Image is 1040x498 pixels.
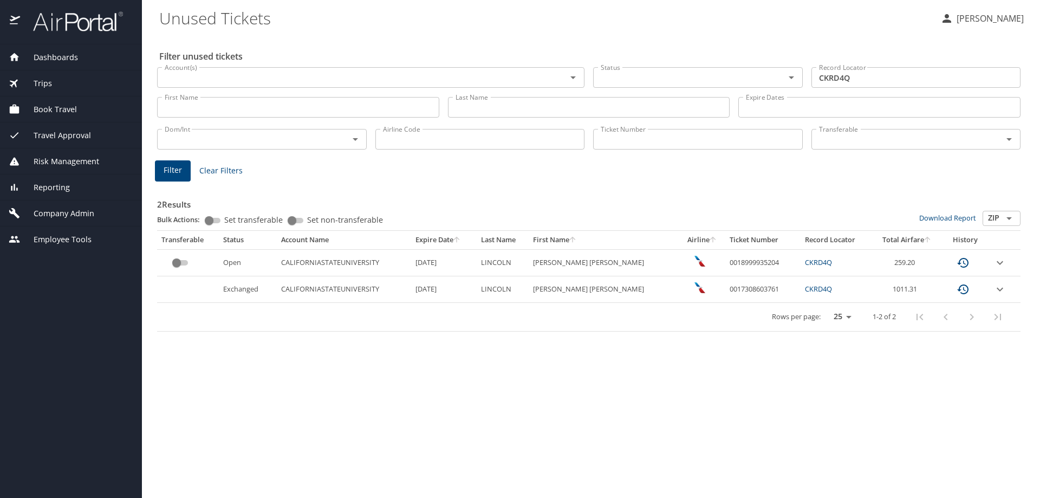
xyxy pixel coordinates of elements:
button: Open [565,70,581,85]
button: Clear Filters [195,161,247,181]
td: CALIFORNIASTATEUNIVERSITY [277,249,411,276]
span: Trips [20,77,52,89]
td: CALIFORNIASTATEUNIVERSITY [277,276,411,303]
button: sort [924,237,932,244]
span: Book Travel [20,104,77,115]
span: Clear Filters [199,164,243,178]
th: Total Airfare [872,231,942,249]
td: [DATE] [411,276,477,303]
th: Airline [679,231,725,249]
span: Set non-transferable [307,216,383,224]
button: expand row [993,283,1006,296]
th: Record Locator [801,231,872,249]
button: Open [348,132,363,147]
span: Reporting [20,182,70,193]
th: First Name [529,231,679,249]
button: sort [710,237,717,244]
select: rows per page [825,309,855,325]
td: Exchanged [219,276,277,303]
p: [PERSON_NAME] [953,12,1024,25]
button: expand row [993,256,1006,269]
span: Filter [164,164,182,177]
span: Employee Tools [20,234,92,245]
p: 1-2 of 2 [873,313,896,320]
td: Open [219,249,277,276]
h1: Unused Tickets [159,1,932,35]
p: Bulk Actions: [157,215,209,224]
img: airportal-logo.png [21,11,123,32]
a: CKRD4Q [805,257,832,267]
th: History [942,231,989,249]
img: American Airlines [694,282,705,293]
button: Open [784,70,799,85]
button: Open [1002,132,1017,147]
div: Transferable [161,235,214,245]
button: sort [569,237,577,244]
th: Ticket Number [725,231,801,249]
td: 259.20 [872,249,942,276]
span: Dashboards [20,51,78,63]
h3: 2 Results [157,192,1020,211]
p: Rows per page: [772,313,821,320]
th: Last Name [477,231,529,249]
td: 1011.31 [872,276,942,303]
h2: Filter unused tickets [159,48,1023,65]
a: CKRD4Q [805,284,832,294]
td: [PERSON_NAME] [PERSON_NAME] [529,249,679,276]
span: Company Admin [20,208,94,219]
td: [PERSON_NAME] [PERSON_NAME] [529,276,679,303]
td: [DATE] [411,249,477,276]
span: Risk Management [20,156,99,167]
button: Open [1002,211,1017,226]
img: icon-airportal.png [10,11,21,32]
td: LINCOLN [477,249,529,276]
td: 0017308603761 [725,276,801,303]
th: Expire Date [411,231,477,249]
button: Filter [155,160,191,182]
button: [PERSON_NAME] [936,9,1028,28]
span: Travel Approval [20,130,91,141]
span: Set transferable [224,216,283,224]
img: American Airlines [694,256,705,267]
button: sort [453,237,461,244]
a: Download Report [919,213,976,223]
td: LINCOLN [477,276,529,303]
table: custom pagination table [157,231,1020,332]
th: Account Name [277,231,411,249]
td: 0018999935204 [725,249,801,276]
th: Status [219,231,277,249]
